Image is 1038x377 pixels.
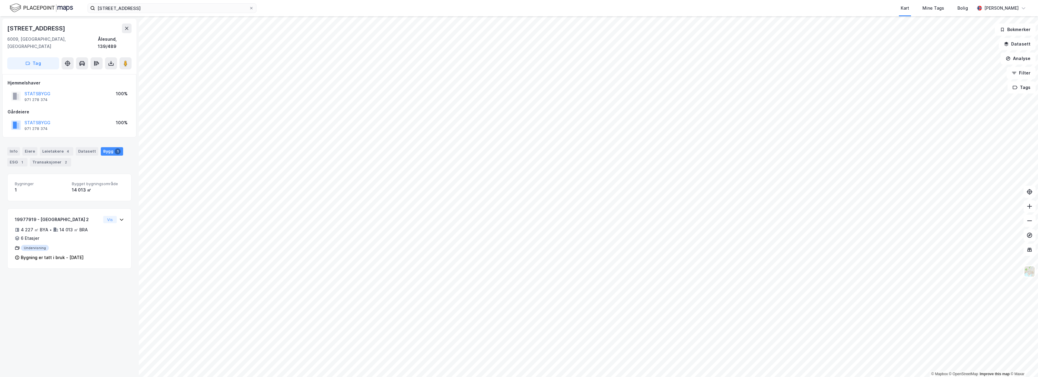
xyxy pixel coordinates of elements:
div: Transaksjoner [30,158,71,166]
button: Datasett [999,38,1036,50]
button: Bokmerker [995,24,1036,36]
div: Bygg [101,147,123,156]
div: Bygning er tatt i bruk - [DATE] [21,254,84,261]
div: 1 [15,186,67,194]
div: 14 013 ㎡ BRA [59,226,88,233]
a: Improve this map [980,372,1010,376]
div: [STREET_ADDRESS] [7,24,66,33]
div: 2 [63,159,69,165]
span: Bygninger [15,181,67,186]
iframe: Chat Widget [1008,348,1038,377]
div: 19977919 - [GEOGRAPHIC_DATA] 2 [15,216,101,223]
div: Leietakere [40,147,73,156]
button: Analyse [1001,52,1036,65]
div: Eiere [22,147,37,156]
img: logo.f888ab2527a4732fd821a326f86c7f29.svg [10,3,73,13]
div: 100% [116,90,128,97]
div: 1 [115,148,121,154]
div: Gårdeiere [8,108,131,116]
div: 971 278 374 [24,97,48,102]
div: Ålesund, 139/489 [98,36,132,50]
div: Kart [901,5,909,12]
div: 4 [65,148,71,154]
div: 6 Etasjer [21,235,39,242]
div: 14 013 ㎡ [72,186,124,194]
div: 971 278 374 [24,126,48,131]
button: Tags [1008,81,1036,93]
a: Mapbox [931,372,948,376]
div: 4 227 ㎡ BYA [21,226,48,233]
img: Z [1024,266,1035,277]
div: Hjemmelshaver [8,79,131,87]
button: Tag [7,57,59,69]
input: Søk på adresse, matrikkel, gårdeiere, leietakere eller personer [95,4,249,13]
div: 100% [116,119,128,126]
div: 6009, [GEOGRAPHIC_DATA], [GEOGRAPHIC_DATA] [7,36,98,50]
div: Bolig [957,5,968,12]
div: Info [7,147,20,156]
div: • [49,227,52,232]
div: Kontrollprogram for chat [1008,348,1038,377]
button: Vis [103,216,117,223]
a: OpenStreetMap [949,372,978,376]
span: Bygget bygningsområde [72,181,124,186]
div: Datasett [76,147,98,156]
button: Filter [1007,67,1036,79]
div: Mine Tags [922,5,944,12]
div: 1 [19,159,25,165]
div: [PERSON_NAME] [984,5,1019,12]
div: ESG [7,158,27,166]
